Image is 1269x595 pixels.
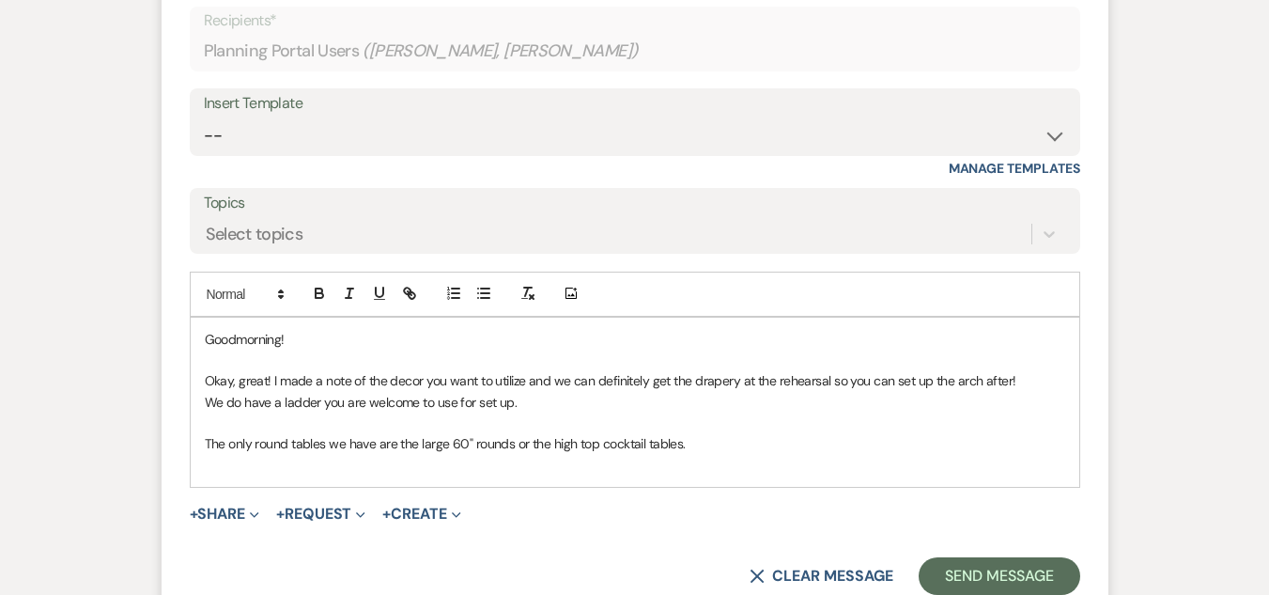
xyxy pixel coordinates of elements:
[205,433,1065,454] p: The only round tables we have are the large 60" rounds or the high top cocktail tables.
[382,507,460,522] button: Create
[206,222,303,247] div: Select topics
[205,329,1065,350] p: Goodmorning!
[190,507,260,522] button: Share
[204,33,1066,70] div: Planning Portal Users
[204,90,1066,117] div: Insert Template
[949,160,1080,177] a: Manage Templates
[276,507,365,522] button: Request
[205,392,1065,413] p: We do have a ladder you are welcome to use for set up.
[204,190,1066,217] label: Topics
[363,39,639,64] span: ( [PERSON_NAME], [PERSON_NAME] )
[382,507,391,522] span: +
[204,8,1066,33] p: Recipients*
[919,557,1079,595] button: Send Message
[750,569,892,584] button: Clear message
[276,507,285,522] span: +
[205,370,1065,391] p: Okay, great! I made a note of the decor you want to utilize and we can definitely get the drapery...
[190,507,198,522] span: +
